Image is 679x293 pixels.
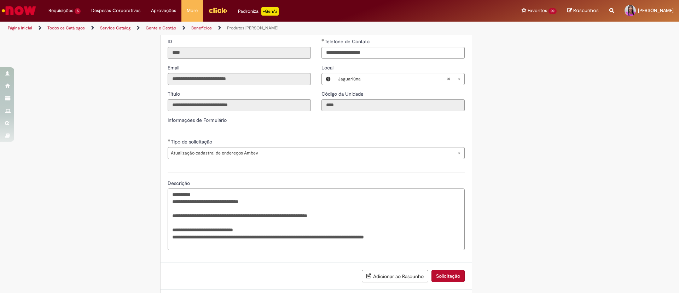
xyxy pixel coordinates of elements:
[567,7,599,14] a: Rascunhos
[168,180,191,186] span: Descrição
[168,117,227,123] label: Informações de Formulário
[151,7,176,14] span: Aprovações
[1,4,37,18] img: ServiceNow
[238,7,279,16] div: Padroniza
[335,73,464,85] a: JaguariúnaLimpar campo Local
[191,25,212,31] a: Benefícios
[321,91,365,97] span: Somente leitura - Código da Unidade
[321,90,365,97] label: Somente leitura - Código da Unidade
[573,7,599,14] span: Rascunhos
[261,7,279,16] p: +GenAi
[168,90,181,97] label: Somente leitura - Título
[168,91,181,97] span: Somente leitura - Título
[325,38,371,45] span: Telefone de Contato
[208,5,227,16] img: click_logo_yellow_360x200.png
[100,25,130,31] a: Service Catalog
[528,7,547,14] span: Favoritos
[8,25,32,31] a: Página inicial
[5,22,447,35] ul: Trilhas de página
[321,64,335,71] span: Local
[171,147,450,159] span: Atualização cadastral de endereços Ambev
[549,8,557,14] span: 20
[146,25,176,31] a: Gente e Gestão
[443,73,454,85] abbr: Limpar campo Local
[431,270,465,282] button: Solicitação
[187,7,198,14] span: More
[362,270,428,282] button: Adicionar ao Rascunho
[321,39,325,41] span: Obrigatório Preenchido
[338,73,447,85] span: Jaguariúna
[227,25,278,31] a: Produtos [PERSON_NAME]
[168,139,171,142] span: Obrigatório Preenchido
[321,99,465,111] input: Código da Unidade
[75,8,81,14] span: 5
[638,7,674,13] span: [PERSON_NAME]
[168,38,174,45] label: Somente leitura - ID
[171,139,214,145] span: Tipo de solicitação
[168,99,311,111] input: Título
[168,47,311,59] input: ID
[322,73,335,85] button: Local, Visualizar este registro Jaguariúna
[91,7,140,14] span: Despesas Corporativas
[47,25,85,31] a: Todos os Catálogos
[321,47,465,59] input: Telefone de Contato
[168,64,181,71] label: Somente leitura - Email
[168,73,311,85] input: Email
[48,7,73,14] span: Requisições
[168,188,465,250] textarea: Descrição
